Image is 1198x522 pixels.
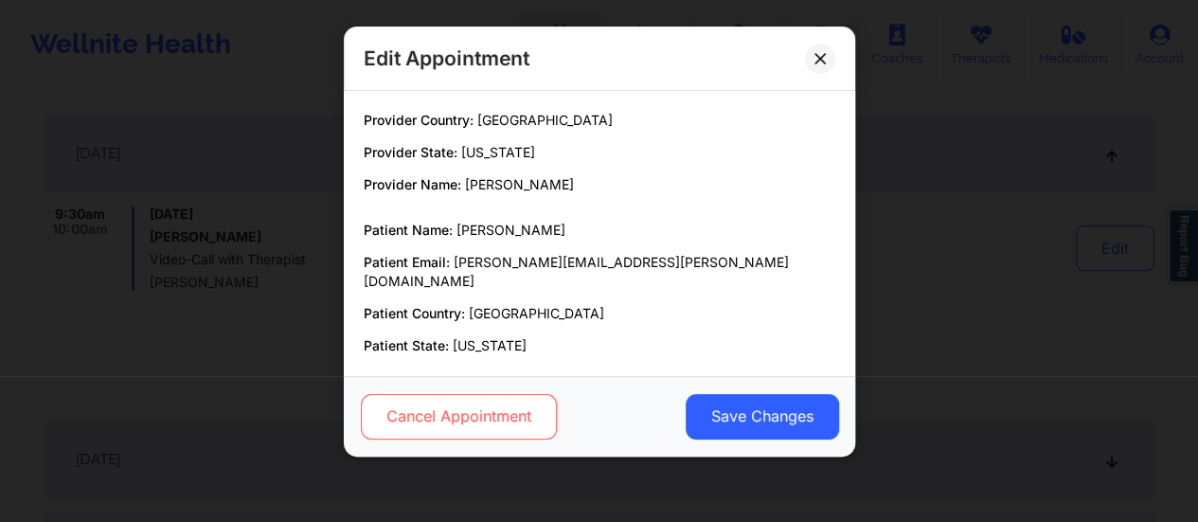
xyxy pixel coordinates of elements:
[685,394,838,440] button: Save Changes
[364,111,835,130] p: Provider Country:
[360,394,556,440] button: Cancel Appointment
[469,305,604,321] span: [GEOGRAPHIC_DATA]
[364,304,835,323] p: Patient Country:
[477,112,613,128] span: [GEOGRAPHIC_DATA]
[364,336,835,355] p: Patient State:
[456,222,565,238] span: [PERSON_NAME]
[364,253,835,291] p: Patient Email:
[364,175,835,194] p: Provider Name:
[453,337,527,353] span: [US_STATE]
[465,176,574,192] span: [PERSON_NAME]
[364,221,835,240] p: Patient Name:
[364,254,789,289] span: [PERSON_NAME][EMAIL_ADDRESS][PERSON_NAME][DOMAIN_NAME]
[461,144,535,160] span: [US_STATE]
[364,45,529,71] h2: Edit Appointment
[364,143,835,162] p: Provider State:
